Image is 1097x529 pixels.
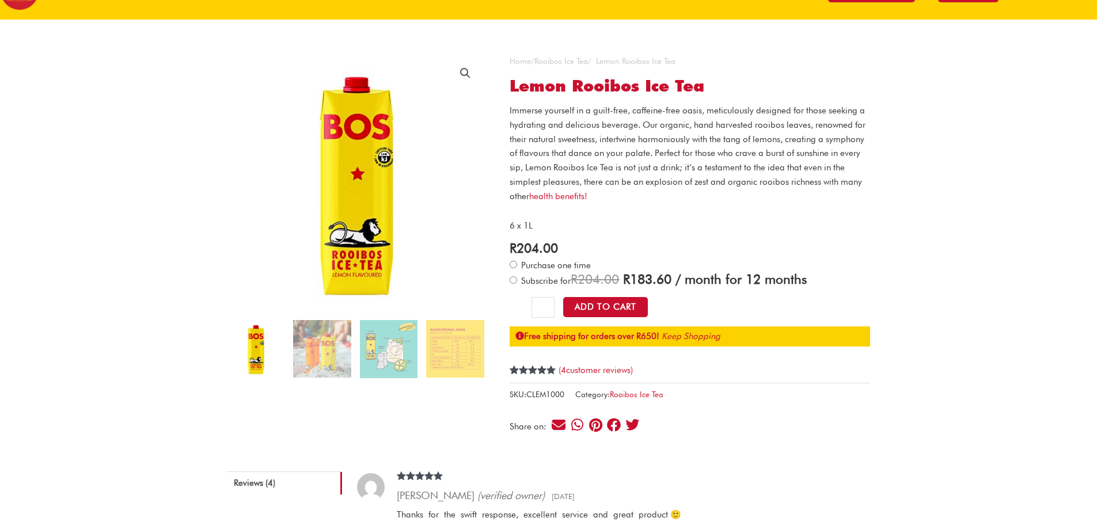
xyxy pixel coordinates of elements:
span: Subscribe for [519,276,807,286]
time: [DATE] [548,492,575,501]
span: 183.60 [623,271,671,287]
div: Share on email [551,417,567,432]
span: Rated out of 5 based on customer ratings [510,366,556,413]
div: Share on twitter [625,417,640,432]
div: Share on whatsapp [570,417,585,432]
a: (4customer reviews) [559,365,633,375]
span: Purchase one time [519,260,591,271]
div: Share on: [510,423,551,431]
span: SKU: [510,387,564,402]
img: Lemon Rooibos Ice Tea - Image 4 [426,320,484,378]
nav: Breadcrumb [510,54,870,68]
div: Share on pinterest [588,417,603,432]
div: Share on facebook [606,417,622,432]
a: Reviews (4) [227,471,342,494]
h1: Lemon Rooibos Ice Tea [510,77,870,96]
span: / month for 12 months [675,271,807,287]
button: Add to Cart [563,297,648,317]
strong: [PERSON_NAME] [397,489,475,501]
span: Category: [575,387,663,402]
a: View full-screen image gallery [455,63,476,83]
span: R [571,271,578,287]
a: Keep Shopping [662,331,720,341]
img: Lemon Rooibos Ice Tea [227,320,284,378]
img: Lemon_1 [293,320,351,378]
span: Rated out of 5 [397,471,443,502]
p: Immerse yourself in a guilt-free, caffeine-free oasis, meticulously designed for those seeking a ... [510,104,870,203]
a: Home [510,56,531,66]
span: 4 [561,365,566,375]
bdi: 204.00 [510,240,558,256]
a: health benefits! [529,191,587,201]
input: Subscribe for / month for 12 months [510,276,517,284]
input: Product quantity [532,297,554,318]
span: 204.00 [571,271,619,287]
strong: Free shipping for orders over R650! [515,331,659,341]
em: (verified owner) [477,489,545,501]
a: Rooibos Ice Tea [534,56,588,66]
p: Thanks for the swift response, excellent service and great product 🙂 [397,508,844,522]
span: R [510,240,517,256]
p: 6 x 1L [510,219,870,233]
a: Rooibos Ice Tea [610,390,663,399]
input: Purchase one time [510,261,517,268]
span: CLEM1000 [526,390,564,399]
span: 4 [510,366,514,387]
span: R [623,271,630,287]
img: Lemon Rooibos Ice Tea - Image 3 [360,320,417,378]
